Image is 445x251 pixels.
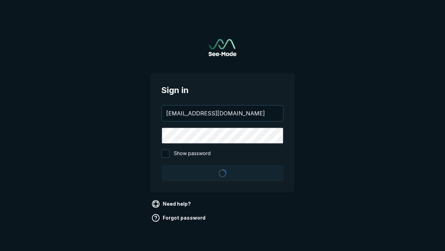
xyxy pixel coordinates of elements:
a: Need help? [150,198,194,210]
a: Forgot password [150,212,208,223]
span: Show password [174,150,211,158]
input: your@email.com [162,106,283,121]
img: See-Mode Logo [209,39,236,56]
span: Sign in [161,84,284,97]
a: Go to sign in [209,39,236,56]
